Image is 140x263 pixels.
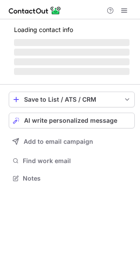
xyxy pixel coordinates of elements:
span: Find work email [23,157,131,165]
span: Add to email campaign [24,138,93,145]
p: Loading contact info [14,26,129,33]
button: Find work email [9,155,135,167]
div: Save to List / ATS / CRM [24,96,119,103]
button: AI write personalized message [9,113,135,128]
span: ‌ [14,58,129,65]
span: ‌ [14,39,129,46]
button: Add to email campaign [9,134,135,149]
button: save-profile-one-click [9,92,135,107]
span: ‌ [14,68,129,75]
span: AI write personalized message [24,117,117,124]
span: Notes [23,174,131,182]
span: ‌ [14,49,129,56]
img: ContactOut v5.3.10 [9,5,61,16]
button: Notes [9,172,135,185]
